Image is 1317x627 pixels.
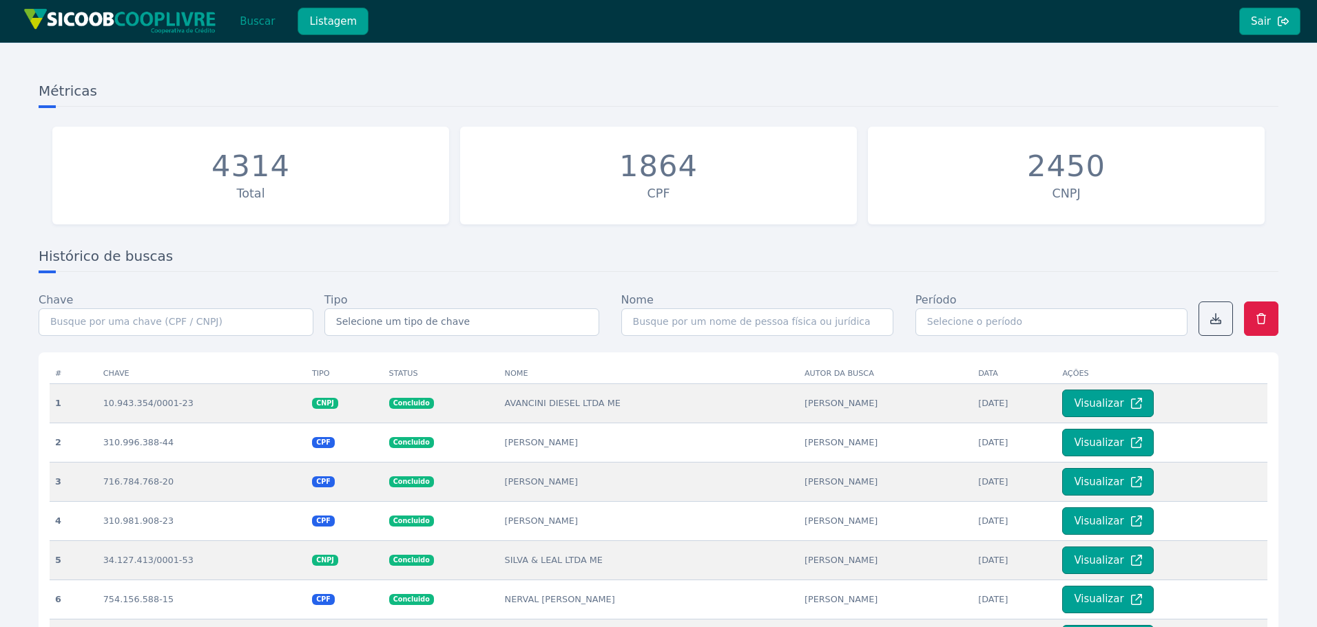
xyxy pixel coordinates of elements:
td: NERVAL [PERSON_NAME] [499,580,799,619]
td: [DATE] [973,580,1057,619]
th: Data [973,363,1057,384]
th: 1 [50,383,98,423]
span: Concluido [389,476,434,487]
input: Selecione o período [915,308,1188,336]
td: 310.996.388-44 [98,423,307,462]
th: Autor da busca [799,363,973,384]
td: [PERSON_NAME] [799,540,973,580]
label: Período [915,292,957,308]
button: Sair [1239,8,1300,35]
td: [DATE] [973,423,1057,462]
span: Concluido [389,398,434,409]
span: CPF [312,516,335,527]
div: 4314 [211,149,290,184]
span: Concluido [389,437,434,448]
td: [PERSON_NAME] [799,383,973,423]
button: Visualizar [1062,507,1153,535]
button: Visualizar [1062,429,1153,456]
div: CNPJ [875,184,1258,202]
th: Status [384,363,499,384]
button: Listagem [298,8,369,35]
th: 3 [50,462,98,501]
td: [PERSON_NAME] [799,423,973,462]
button: Visualizar [1062,468,1153,496]
th: Chave [98,363,307,384]
td: 310.981.908-23 [98,501,307,540]
span: Concluido [389,555,434,566]
td: [DATE] [973,540,1057,580]
th: 4 [50,501,98,540]
span: Concluido [389,516,434,527]
label: Tipo [324,292,348,308]
label: Chave [39,292,73,308]
td: [PERSON_NAME] [799,501,973,540]
span: Concluido [389,594,434,605]
td: [PERSON_NAME] [499,423,799,462]
div: Total [59,184,442,202]
span: CPF [312,594,335,605]
div: 2450 [1027,149,1106,184]
button: Buscar [228,8,287,35]
h3: Métricas [39,81,1278,107]
td: [PERSON_NAME] [799,580,973,619]
td: [DATE] [973,383,1057,423]
div: 1864 [619,149,698,184]
td: 716.784.768-20 [98,462,307,501]
span: CPF [312,437,335,448]
th: Ações [1057,363,1267,384]
td: [PERSON_NAME] [499,501,799,540]
td: SILVA & LEAL LTDA ME [499,540,799,580]
div: CPF [467,184,850,202]
th: 5 [50,540,98,580]
input: Busque por um nome de pessoa física ou jurídica [621,308,893,336]
td: [DATE] [973,501,1057,540]
td: [PERSON_NAME] [799,462,973,501]
td: [PERSON_NAME] [499,462,799,501]
span: CNPJ [312,555,338,566]
img: img/sicoob_cooplivre.png [23,8,216,34]
button: Visualizar [1062,546,1153,574]
span: CPF [312,476,335,487]
label: Nome [621,292,654,308]
th: 6 [50,580,98,619]
th: Tipo [307,363,384,384]
input: Busque por uma chave (CPF / CNPJ) [39,308,313,336]
td: 34.127.413/0001-53 [98,540,307,580]
td: 10.943.354/0001-23 [98,383,307,423]
th: Nome [499,363,799,384]
button: Visualizar [1062,390,1153,417]
h3: Histórico de buscas [39,246,1278,272]
td: [DATE] [973,462,1057,501]
th: 2 [50,423,98,462]
td: AVANCINI DIESEL LTDA ME [499,383,799,423]
button: Visualizar [1062,586,1153,613]
span: CNPJ [312,398,338,409]
td: 754.156.588-15 [98,580,307,619]
th: # [50,363,98,384]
